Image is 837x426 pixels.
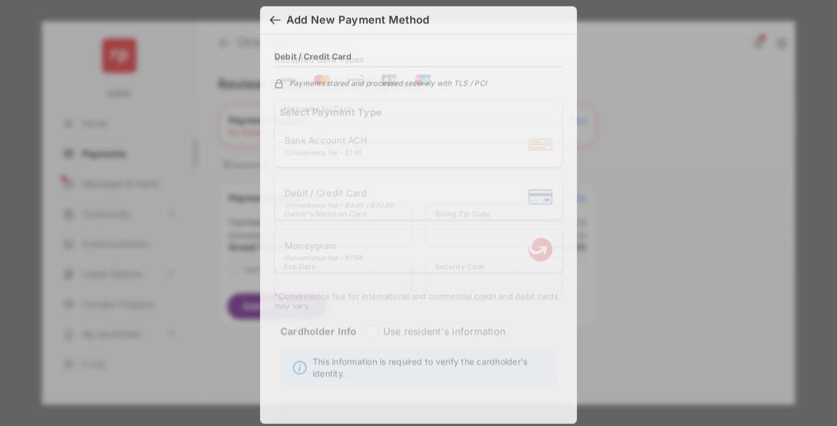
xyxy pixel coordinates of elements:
strong: Cardholder Info [280,325,357,358]
h4: Debit / Credit Card [274,51,352,62]
div: Payments stored and processed securely with TLS / PCI [274,77,563,88]
iframe: Credit card field [274,152,563,204]
div: Add New Payment Method [286,14,429,27]
label: Use resident's information [383,325,505,337]
span: This information is required to verify the cardholder's identity. [313,355,550,379]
